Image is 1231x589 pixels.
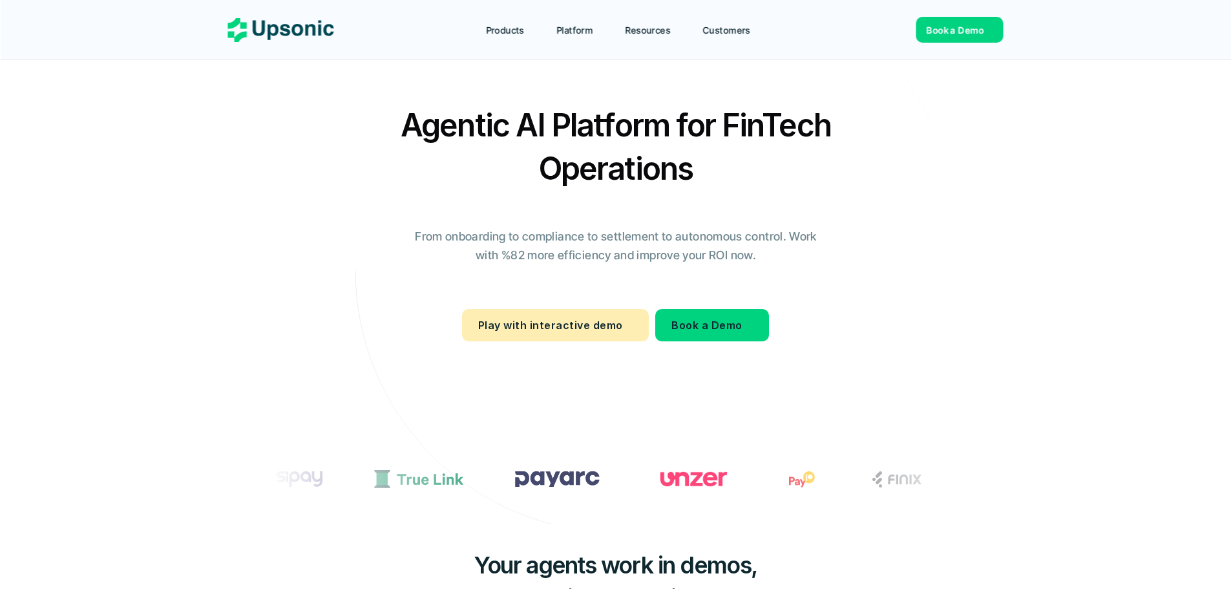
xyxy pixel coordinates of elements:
p: Products [486,23,524,37]
p: Platform [556,23,593,37]
p: Resources [626,23,671,37]
span: Your agents work in demos, [474,551,757,579]
p: Book a Demo [927,23,984,37]
a: Book a Demo [916,17,1004,43]
a: Book a Demo [656,309,769,341]
a: Products [478,18,545,41]
p: Customers [703,23,751,37]
p: Book a Demo [672,316,742,335]
h2: Agentic AI Platform for FinTech Operations [390,103,842,190]
p: Play with interactive demo [478,316,622,335]
p: From onboarding to compliance to settlement to autonomous control. Work with %82 more efficiency ... [406,228,826,265]
a: Play with interactive demo [462,309,649,341]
